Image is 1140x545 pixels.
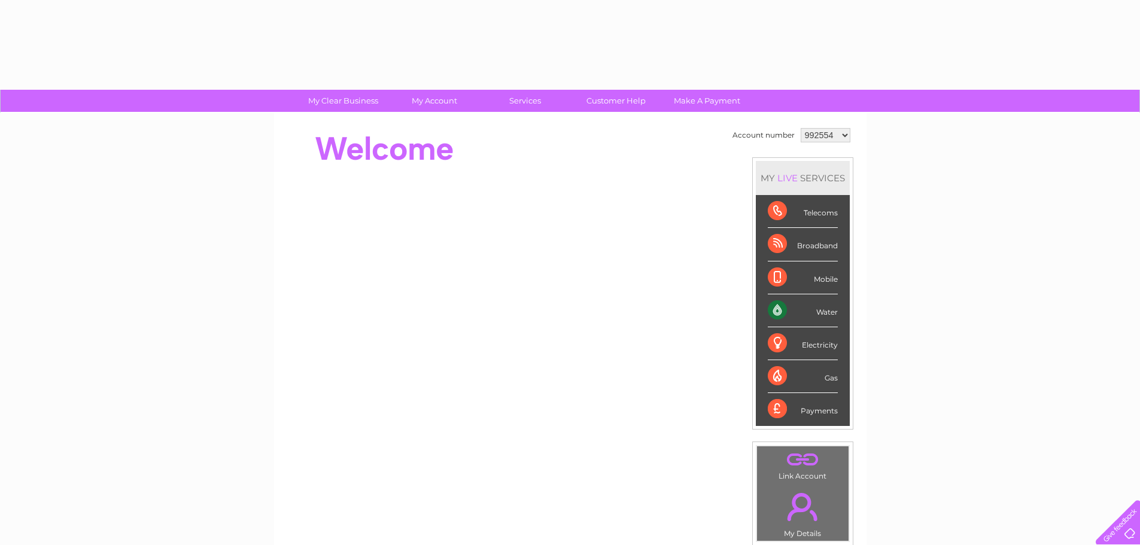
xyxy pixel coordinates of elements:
[729,125,798,145] td: Account number
[385,90,484,112] a: My Account
[775,172,800,184] div: LIVE
[294,90,393,112] a: My Clear Business
[768,195,838,228] div: Telecoms
[760,486,846,528] a: .
[768,228,838,261] div: Broadband
[756,446,849,483] td: Link Account
[567,90,665,112] a: Customer Help
[768,393,838,425] div: Payments
[760,449,846,470] a: .
[768,327,838,360] div: Electricity
[756,161,850,195] div: MY SERVICES
[768,261,838,294] div: Mobile
[768,294,838,327] div: Water
[768,360,838,393] div: Gas
[756,483,849,541] td: My Details
[476,90,574,112] a: Services
[658,90,756,112] a: Make A Payment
